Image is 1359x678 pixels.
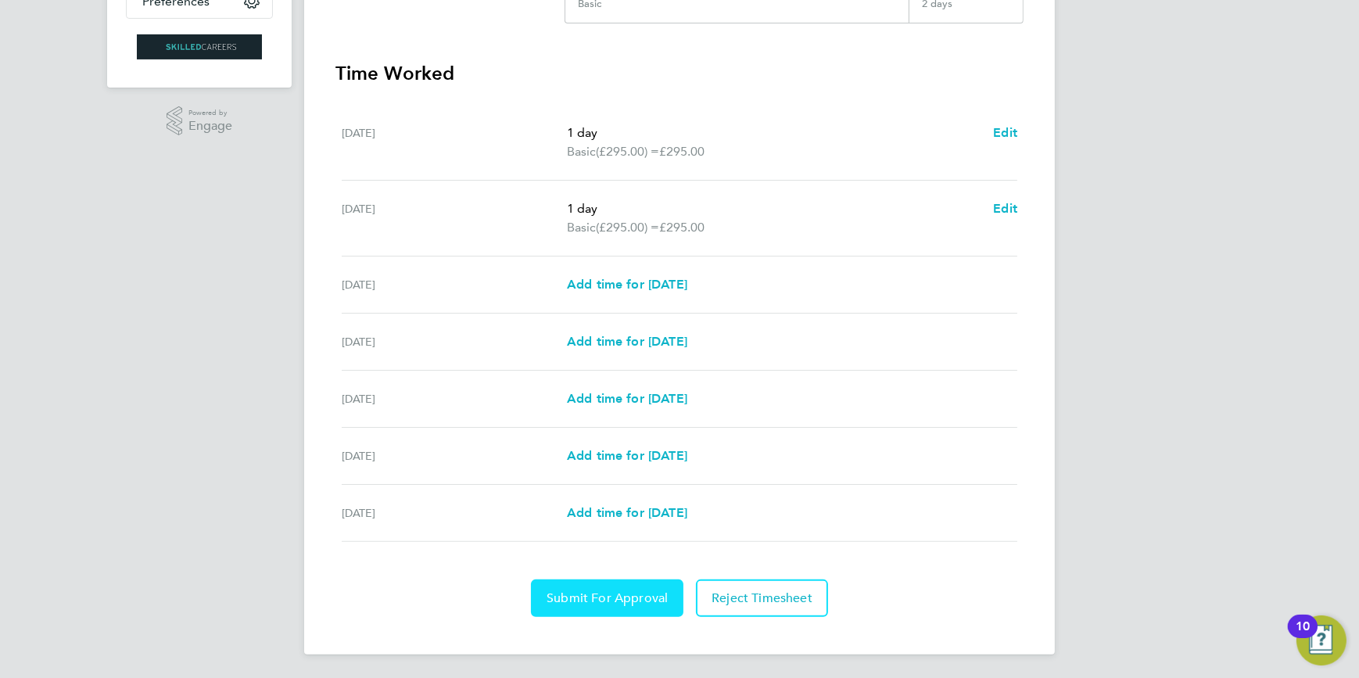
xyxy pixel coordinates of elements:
[167,106,233,136] a: Powered byEngage
[1296,615,1346,665] button: Open Resource Center, 10 new notifications
[567,391,687,406] span: Add time for [DATE]
[137,34,262,59] img: skilledcareers-logo-retina.png
[547,590,668,606] span: Submit For Approval
[567,218,596,237] span: Basic
[342,199,567,237] div: [DATE]
[567,124,981,142] p: 1 day
[567,332,687,351] a: Add time for [DATE]
[567,389,687,408] a: Add time for [DATE]
[596,144,659,159] span: (£295.00) =
[567,448,687,463] span: Add time for [DATE]
[567,142,596,161] span: Basic
[596,220,659,235] span: (£295.00) =
[567,275,687,294] a: Add time for [DATE]
[659,220,705,235] span: £295.00
[993,201,1017,216] span: Edit
[531,579,683,617] button: Submit For Approval
[993,125,1017,140] span: Edit
[335,61,1024,86] h3: Time Worked
[696,579,828,617] button: Reject Timesheet
[342,124,567,161] div: [DATE]
[993,199,1017,218] a: Edit
[567,277,687,292] span: Add time for [DATE]
[342,332,567,351] div: [DATE]
[188,106,232,120] span: Powered by
[342,275,567,294] div: [DATE]
[342,389,567,408] div: [DATE]
[1296,626,1310,647] div: 10
[342,504,567,522] div: [DATE]
[712,590,812,606] span: Reject Timesheet
[567,334,687,349] span: Add time for [DATE]
[659,144,705,159] span: £295.00
[342,447,567,465] div: [DATE]
[567,199,981,218] p: 1 day
[188,120,232,133] span: Engage
[993,124,1017,142] a: Edit
[567,504,687,522] a: Add time for [DATE]
[567,505,687,520] span: Add time for [DATE]
[126,34,273,59] a: Go to home page
[567,447,687,465] a: Add time for [DATE]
